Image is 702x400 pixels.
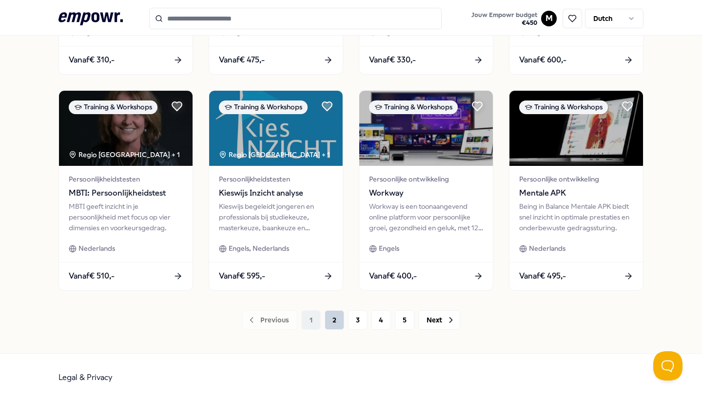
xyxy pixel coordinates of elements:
a: package imageTraining & WorkshopsPersoonlijke ontwikkelingMentale APKBeing in Balance Mentale APK... [509,90,643,291]
span: Engels, Nederlands [229,243,289,254]
span: Persoonlijke ontwikkeling [519,174,633,184]
span: € 450 [471,19,537,27]
div: Regio [GEOGRAPHIC_DATA] + 1 [69,149,180,160]
span: Workway [369,187,483,200]
a: package imageTraining & WorkshopsRegio [GEOGRAPHIC_DATA] + 1PersoonlijkheidstestenMBTI: Persoonli... [58,90,193,291]
span: Vanaf € 475,- [219,54,265,66]
button: Next [418,310,460,330]
span: Engels [379,243,399,254]
a: package imageTraining & WorkshopsRegio [GEOGRAPHIC_DATA] + 1PersoonlijkheidstestenKieswijs Inzich... [209,90,343,291]
span: MBTI: Persoonlijkheidstest [69,187,183,200]
span: Jouw Empowr budget [471,11,537,19]
iframe: Help Scout Beacon - Open [653,351,682,380]
input: Search for products, categories or subcategories [149,8,442,29]
span: Vanaf € 595,- [219,270,265,282]
a: Jouw Empowr budget€450 [468,8,541,29]
div: Being in Balance Mentale APK biedt snel inzicht in optimale prestaties en onderbewuste gedragsstu... [519,201,633,234]
span: Vanaf € 330,- [369,54,416,66]
span: Persoonlijke ontwikkeling [369,174,483,184]
button: 4 [371,310,391,330]
div: Training & Workshops [219,100,308,114]
span: Vanaf € 510,- [69,270,115,282]
div: Kieswijs begeleidt jongeren en professionals bij studiekeuze, masterkeuze, baankeuze en talentont... [219,201,333,234]
img: package image [59,91,193,166]
div: Regio [GEOGRAPHIC_DATA] + 1 [219,149,330,160]
span: Nederlands [78,243,115,254]
div: Training & Workshops [369,100,458,114]
span: Persoonlijkheidstesten [219,174,333,184]
span: Kieswijs Inzicht analyse [219,187,333,200]
img: package image [509,91,643,166]
button: M [541,11,557,26]
button: 3 [348,310,368,330]
span: Vanaf € 495,- [519,270,566,282]
a: package imageTraining & WorkshopsPersoonlijke ontwikkelingWorkwayWorkway is een toonaangevend onl... [359,90,493,291]
span: Mentale APK [519,187,633,200]
button: 5 [395,310,414,330]
div: Workway is een toonaangevend online platform voor persoonlijke groei, gezondheid en geluk, met 12... [369,201,483,234]
div: Training & Workshops [69,100,157,114]
div: MBTI geeft inzicht in je persoonlijkheid met focus op vier dimensies en voorkeursgedrag. [69,201,183,234]
button: 2 [325,310,344,330]
img: package image [209,91,343,166]
span: Vanaf € 400,- [369,270,417,282]
button: Jouw Empowr budget€450 [469,9,539,29]
div: Training & Workshops [519,100,608,114]
span: Vanaf € 600,- [519,54,566,66]
span: Persoonlijkheidstesten [69,174,183,184]
span: Nederlands [529,243,565,254]
span: Vanaf € 310,- [69,54,115,66]
img: package image [359,91,493,166]
a: Legal & Privacy [58,373,113,382]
